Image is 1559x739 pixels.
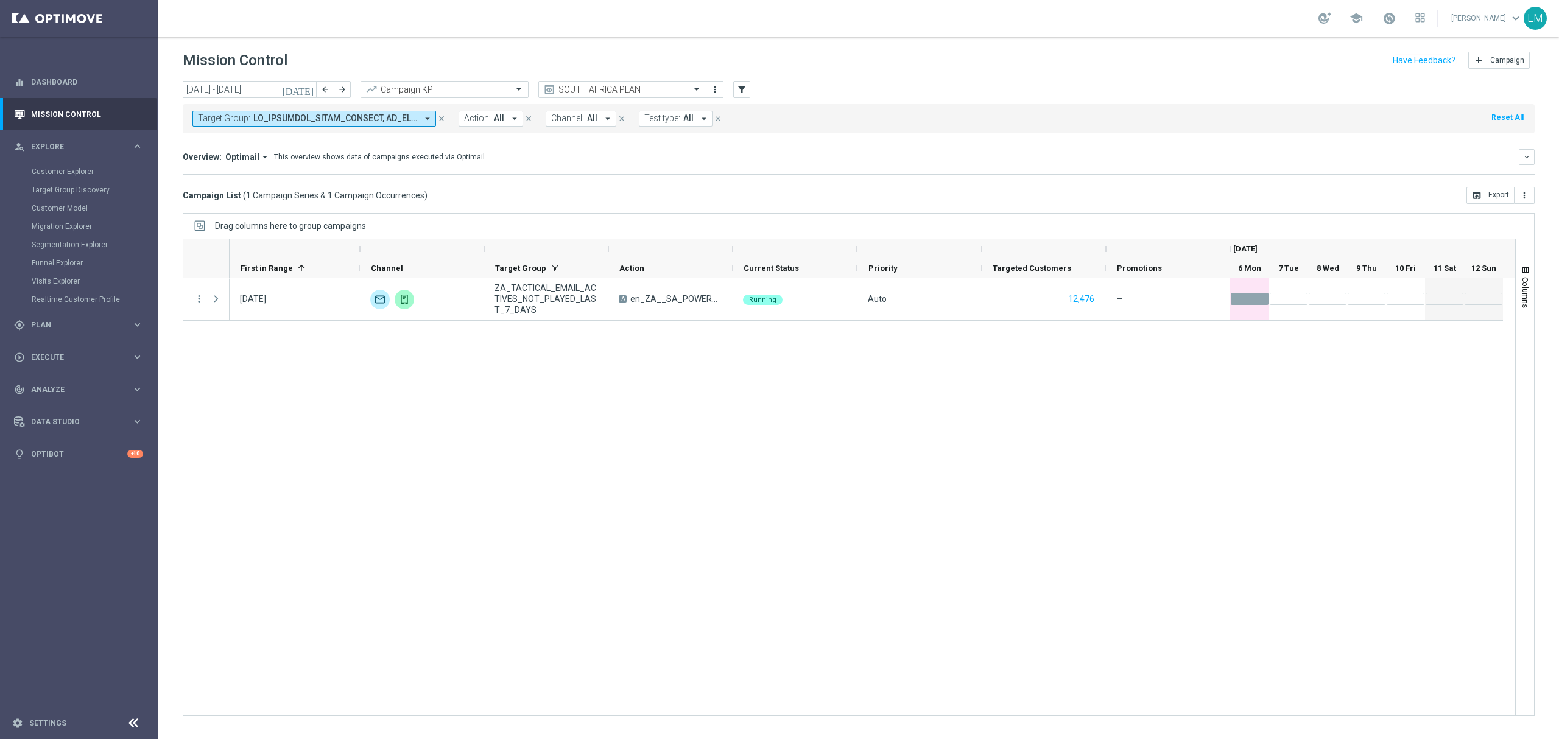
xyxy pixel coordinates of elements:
i: person_search [14,141,25,152]
button: Reset All [1490,111,1525,124]
i: trending_up [365,83,378,96]
span: Plan [31,321,132,329]
i: arrow_back [321,85,329,94]
div: Target Group Discovery [32,181,157,199]
button: 12,476 [1067,292,1096,307]
button: close [713,112,723,125]
button: track_changes Analyze keyboard_arrow_right [13,385,144,394]
a: Target Group Discovery [32,185,127,195]
a: [PERSON_NAME]keyboard_arrow_down [1450,9,1524,27]
button: Test type: All arrow_drop_down [639,111,713,127]
i: arrow_forward [338,85,347,94]
div: Optimail [370,290,390,309]
button: open_in_browser Export [1466,187,1515,204]
span: Campaign [1490,56,1524,65]
span: Target Group [495,264,546,273]
button: Data Studio keyboard_arrow_right [13,417,144,427]
div: Execute [14,352,132,363]
div: Segmentation Explorer [32,236,157,254]
div: This overview shows data of campaigns executed via Optimail [274,152,485,163]
i: lightbulb [14,449,25,460]
span: Running [749,296,776,304]
div: Funnel Explorer [32,254,157,272]
div: Migration Explorer [32,217,157,236]
span: A [619,295,627,303]
h1: Mission Control [183,52,287,69]
multiple-options-button: Export to CSV [1466,190,1535,200]
button: add Campaign [1468,52,1530,69]
i: arrow_drop_down [509,113,520,124]
ng-select: Campaign KPI [361,81,529,98]
button: equalizer Dashboard [13,77,144,87]
a: Optibot [31,438,127,470]
div: play_circle_outline Execute keyboard_arrow_right [13,352,144,362]
span: Drag columns here to group campaigns [215,221,366,231]
div: Realtime Customer Profile [32,290,157,309]
button: Target Group: LO_IPSUMDOL_SITAM_CONSECT, AD_ELITSEDD_EIUSM_TEMPORI_UTLABOREE_DOLOR 3_MAGN_ALIQ, E... [192,111,436,127]
i: open_in_browser [1472,191,1482,200]
span: ZA_TACTICAL_EMAIL_ACTIVES_NOT_PLAYED_LAST_7_DAYS [494,282,598,315]
input: Select date range [183,81,317,98]
a: Funnel Explorer [32,258,127,268]
i: [DATE] [282,84,315,95]
button: gps_fixed Plan keyboard_arrow_right [13,320,144,330]
div: Mission Control [14,98,143,130]
div: Dashboard [14,66,143,98]
a: Realtime Customer Profile [32,295,127,304]
i: equalizer [14,77,25,88]
button: Mission Control [13,110,144,119]
i: gps_fixed [14,320,25,331]
ng-select: SOUTH AFRICA PLAN [538,81,706,98]
a: Migration Explorer [32,222,127,231]
span: Action: [464,113,491,124]
span: 1 Campaign Series & 1 Campaign Occurrences [246,190,424,201]
span: Execute [31,354,132,361]
span: keyboard_arrow_down [1509,12,1522,25]
i: track_changes [14,384,25,395]
span: All [494,113,504,124]
span: 6 Mon [1238,264,1261,273]
div: Data Studio [14,416,132,427]
span: Channel [371,264,403,273]
i: close [524,114,533,123]
i: keyboard_arrow_right [132,319,143,331]
button: [DATE] [280,81,317,99]
span: Auto [868,294,887,304]
img: Embedded Messaging [395,290,414,309]
button: more_vert [709,82,721,97]
button: Action: All arrow_drop_down [459,111,523,127]
i: settings [12,718,23,729]
span: ZA_TACTICAL_EMAIL_ACTIVES ZA_TACTICAL_EMAIL_ACTIVES_DEPOSITED_BELOW 6_LAST_WEEK ZA_TACTICAL_EMAIL... [253,113,417,124]
button: Channel: All arrow_drop_down [546,111,616,127]
span: Promotions [1117,264,1162,273]
span: Analyze [31,386,132,393]
button: lightbulb Optibot +10 [13,449,144,459]
a: Segmentation Explorer [32,240,127,250]
span: 11 Sat [1434,264,1456,273]
span: 10 Fri [1395,264,1416,273]
i: close [714,114,722,123]
input: Have Feedback? [1393,56,1455,65]
span: school [1350,12,1363,25]
i: play_circle_outline [14,352,25,363]
div: 06 Oct 2025, Monday [240,293,266,304]
a: Customer Model [32,203,127,213]
i: keyboard_arrow_right [132,384,143,395]
span: All [587,113,597,124]
button: Optimail arrow_drop_down [222,152,274,163]
colored-tag: Running [743,293,783,305]
button: keyboard_arrow_down [1519,149,1535,165]
h3: Campaign List [183,190,428,201]
i: arrow_drop_down [422,113,433,124]
span: All [683,113,694,124]
div: Visits Explorer [32,272,157,290]
div: Customer Model [32,199,157,217]
button: more_vert [194,293,205,304]
i: keyboard_arrow_down [1522,153,1531,161]
i: close [618,114,626,123]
